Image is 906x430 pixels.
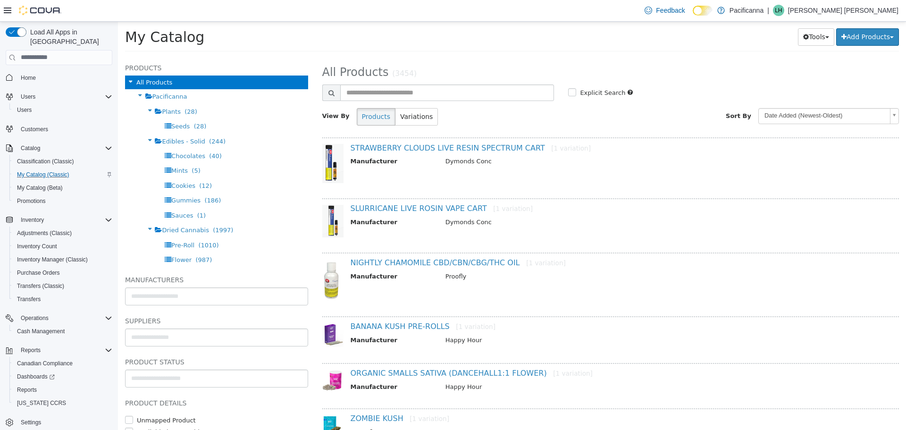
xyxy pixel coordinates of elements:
[21,126,48,133] span: Customers
[9,383,116,396] button: Reports
[44,116,87,123] span: Edibles - Solid
[44,205,91,212] span: Dried Cannabis
[233,196,320,208] th: Manufacturer
[17,123,112,135] span: Customers
[233,300,378,309] a: BANANA KUSH PRE-ROLLS[1 variation]
[233,314,320,326] th: Manufacturer
[91,131,104,138] span: (40)
[204,348,226,371] img: 150
[17,295,41,303] span: Transfers
[13,326,112,337] span: Cash Management
[13,397,70,409] a: [US_STATE] CCRS
[17,345,112,356] span: Reports
[233,406,320,418] th: Manufacturer
[204,122,226,161] img: 150
[17,72,112,84] span: Home
[233,361,320,372] th: Manufacturer
[641,1,688,20] a: Feedback
[91,116,108,123] span: (244)
[17,269,60,277] span: Purchase Orders
[13,371,59,382] a: Dashboards
[21,93,35,101] span: Users
[608,91,633,98] span: Sort By
[320,361,760,372] td: Happy Hour
[17,386,37,394] span: Reports
[9,370,116,383] a: Dashboards
[375,183,415,191] small: [1 variation]
[17,312,52,324] button: Operations
[53,190,75,197] span: Sauces
[7,335,190,346] h5: Product Status
[17,406,85,415] label: Available by Dropship
[17,399,66,407] span: [US_STATE] CCRS
[239,86,277,104] button: Products
[233,122,473,131] a: STRAWBERRY CLOUDS LIVE RESIN SPECTRUM CART[1 variation]
[21,74,36,82] span: Home
[13,267,112,278] span: Purchase Orders
[17,256,88,263] span: Inventory Manager (Classic)
[17,243,57,250] span: Inventory Count
[17,417,45,428] a: Settings
[9,293,116,306] button: Transfers
[17,184,63,192] span: My Catalog (Beta)
[204,393,226,412] img: 150
[13,104,35,116] a: Users
[17,312,112,324] span: Operations
[53,175,83,182] span: Gummies
[7,41,190,52] h5: Products
[13,384,41,396] a: Reports
[9,227,116,240] button: Adjustments (Classic)
[13,280,112,292] span: Transfers (Classic)
[13,358,112,369] span: Canadian Compliance
[53,145,70,152] span: Mints
[17,91,112,102] span: Users
[79,190,88,197] span: (1)
[13,358,76,369] a: Canadian Compliance
[2,344,116,357] button: Reports
[9,325,116,338] button: Cash Management
[338,301,377,309] small: [1 variation]
[21,314,49,322] span: Operations
[17,143,44,154] button: Catalog
[9,279,116,293] button: Transfers (Classic)
[9,181,116,194] button: My Catalog (Beta)
[13,371,112,382] span: Dashboards
[9,253,116,266] button: Inventory Manager (Classic)
[788,5,898,16] p: [PERSON_NAME] [PERSON_NAME]
[233,236,448,245] a: NIGHTLY CHAMOMILE CBD/CBN/CBG/THC OIL[1 variation]
[26,27,112,46] span: Load All Apps in [GEOGRAPHIC_DATA]
[86,175,103,182] span: (186)
[13,280,68,292] a: Transfers (Classic)
[21,216,44,224] span: Inventory
[292,393,331,401] small: [1 variation]
[81,160,94,168] span: (12)
[9,168,116,181] button: My Catalog (Classic)
[680,7,716,24] button: Tools
[13,397,112,409] span: Washington CCRS
[17,229,72,237] span: Adjustments (Classic)
[433,123,473,130] small: [1 variation]
[693,6,713,16] input: Dark Mode
[233,347,475,356] a: ORGANIC SMALLS SATIVA (DANCEHALL1:1 FLOWER)[1 variation]
[775,5,782,16] span: LH
[656,6,685,15] span: Feedback
[277,86,320,104] button: Variations
[13,294,44,305] a: Transfers
[17,197,46,205] span: Promotions
[9,357,116,370] button: Canadian Compliance
[640,86,781,102] a: Date Added (Newest-Oldest)
[204,301,226,327] img: 150
[13,169,112,180] span: My Catalog (Classic)
[53,160,77,168] span: Cookies
[17,360,73,367] span: Canadian Compliance
[17,72,40,84] a: Home
[730,5,763,16] p: Pacificanna
[53,235,74,242] span: Flower
[13,195,112,207] span: Promotions
[204,183,226,216] img: 150
[53,131,87,138] span: Chocolates
[2,122,116,136] button: Customers
[13,384,112,396] span: Reports
[17,394,78,404] label: Unmapped Product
